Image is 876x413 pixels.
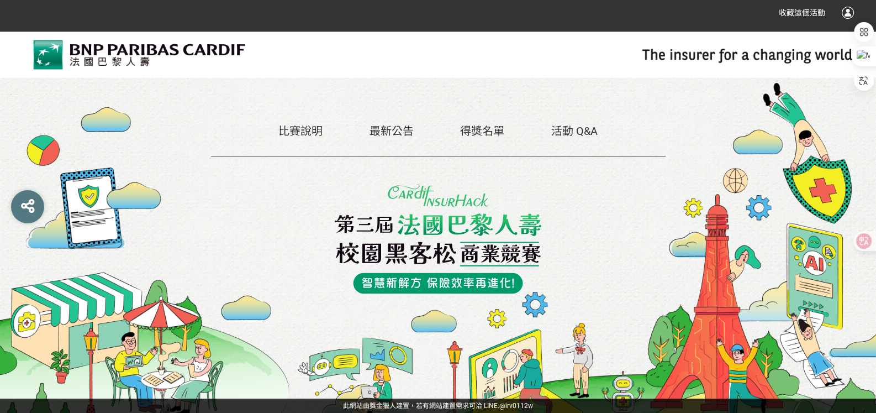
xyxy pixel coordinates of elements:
a: 得獎名單 [460,124,504,138]
a: 比賽說明 [278,124,323,138]
a: 此網站由獎金獵人建置，若有網站建置需求 [343,402,469,410]
span: 收藏這個活動 [779,8,825,17]
span: 可洽 LINE: [343,402,533,410]
a: 最新公告 [370,124,414,138]
a: @irv0112w [499,402,533,410]
a: 活動 Q&A [551,124,598,138]
img: Slogan [335,184,541,294]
